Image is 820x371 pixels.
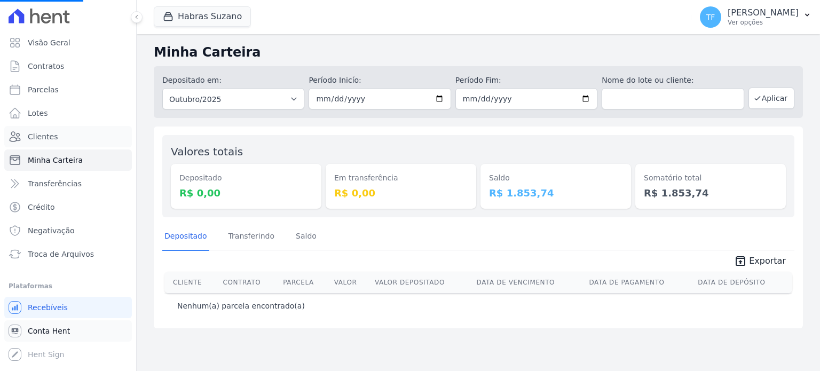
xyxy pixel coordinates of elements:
a: Crédito [4,196,132,218]
a: Lotes [4,102,132,124]
dd: R$ 0,00 [334,186,468,200]
a: Contratos [4,56,132,77]
th: Valor Depositado [370,272,472,293]
a: Recebíveis [4,297,132,318]
th: Cliente [164,272,219,293]
span: Exportar [749,255,786,267]
button: Aplicar [748,88,794,109]
dd: R$ 0,00 [179,186,313,200]
th: Valor [330,272,370,293]
div: Plataformas [9,280,128,293]
dt: Em transferência [334,172,468,184]
span: Troca de Arquivos [28,249,94,259]
a: Transferências [4,173,132,194]
label: Valores totais [171,145,243,158]
label: Período Fim: [455,75,597,86]
a: Depositado [162,223,209,251]
a: unarchive Exportar [726,255,794,270]
dt: Saldo [489,172,622,184]
a: Parcelas [4,79,132,100]
a: Transferindo [226,223,277,251]
a: Negativação [4,220,132,241]
a: Saldo [294,223,319,251]
p: Nenhum(a) parcela encontrado(a) [177,301,305,311]
label: Nome do lote ou cliente: [602,75,744,86]
span: Negativação [28,225,75,236]
th: Data de Vencimento [472,272,585,293]
th: Data de Pagamento [585,272,693,293]
th: Contrato [219,272,279,293]
a: Visão Geral [4,32,132,53]
th: Data de Depósito [693,272,792,293]
a: Troca de Arquivos [4,243,132,265]
dt: Somatório total [644,172,777,184]
th: Parcela [279,272,330,293]
p: [PERSON_NAME] [728,7,799,18]
span: Recebíveis [28,302,68,313]
span: Crédito [28,202,55,212]
span: Contratos [28,61,64,72]
button: TF [PERSON_NAME] Ver opções [691,2,820,32]
a: Clientes [4,126,132,147]
dd: R$ 1.853,74 [489,186,622,200]
p: Ver opções [728,18,799,27]
dt: Depositado [179,172,313,184]
span: Parcelas [28,84,59,95]
span: Lotes [28,108,48,119]
span: Transferências [28,178,82,189]
h2: Minha Carteira [154,43,803,62]
span: Conta Hent [28,326,70,336]
i: unarchive [734,255,747,267]
span: Visão Geral [28,37,70,48]
dd: R$ 1.853,74 [644,186,777,200]
label: Período Inicío: [309,75,451,86]
span: TF [706,13,715,21]
label: Depositado em: [162,76,222,84]
a: Conta Hent [4,320,132,342]
span: Clientes [28,131,58,142]
span: Minha Carteira [28,155,83,165]
a: Minha Carteira [4,149,132,171]
button: Habras Suzano [154,6,251,27]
